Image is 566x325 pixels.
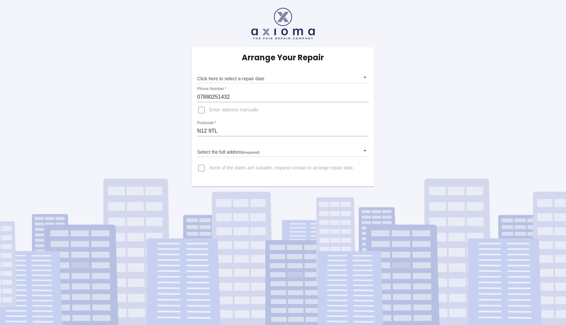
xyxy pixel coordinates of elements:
[251,8,315,39] img: axioma
[242,52,324,63] h5: Arrange Your Repair
[197,120,216,126] label: Postcode
[209,165,354,171] span: None of the dates are suitable, request contact to arrange repair date.
[197,86,226,92] label: Phone Number
[209,107,258,113] span: Enter address manually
